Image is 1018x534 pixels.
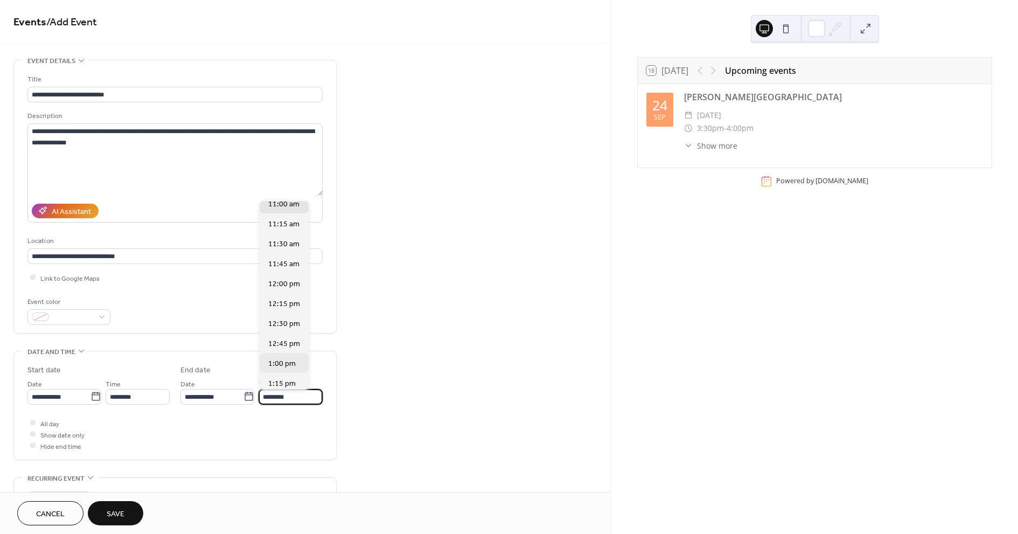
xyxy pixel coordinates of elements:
span: - [724,122,727,135]
div: ​ [684,109,693,122]
button: Cancel [17,501,83,525]
span: Hide end time [40,441,81,452]
span: Time [106,378,121,390]
button: ​Show more [684,140,737,151]
span: Show more [697,140,737,151]
div: AI Assistant [52,206,91,217]
div: Description [27,110,320,122]
div: ​ [684,140,693,151]
span: 11:15 am [268,218,299,230]
div: Location [27,235,320,247]
span: 12:15 pm [268,298,300,309]
span: 12:00 pm [268,278,300,289]
div: End date [180,365,211,376]
span: 1:15 pm [268,378,296,389]
button: Save [88,501,143,525]
div: 24 [652,99,667,112]
span: Link to Google Maps [40,273,100,284]
span: Date [27,378,42,390]
span: / Add Event [46,12,97,33]
span: Date [180,378,195,390]
div: Start date [27,365,61,376]
div: [PERSON_NAME][GEOGRAPHIC_DATA] [684,91,983,103]
span: [DATE] [697,109,721,122]
div: Upcoming events [725,64,796,77]
span: 1:00 pm [268,358,296,369]
a: [DOMAIN_NAME] [815,177,868,186]
span: 11:30 am [268,238,299,249]
span: All day [40,418,59,429]
div: Event color [27,296,108,308]
span: Date and time [27,346,75,358]
span: Show date only [40,429,85,441]
div: Powered by [776,177,868,186]
a: Events [13,12,46,33]
span: Save [107,509,124,520]
div: ​ [684,122,693,135]
span: 4:00pm [727,122,754,135]
button: AI Assistant [32,204,99,218]
span: 11:00 am [268,198,299,210]
div: Sep [654,114,666,121]
span: Time [259,378,274,390]
span: 3:30pm [697,122,724,135]
span: 11:45 am [268,258,299,269]
span: Cancel [36,509,65,520]
div: Title [27,74,320,85]
span: Recurring event [27,473,85,484]
span: Event details [27,56,75,67]
span: 12:45 pm [268,338,300,349]
span: 12:30 pm [268,318,300,329]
